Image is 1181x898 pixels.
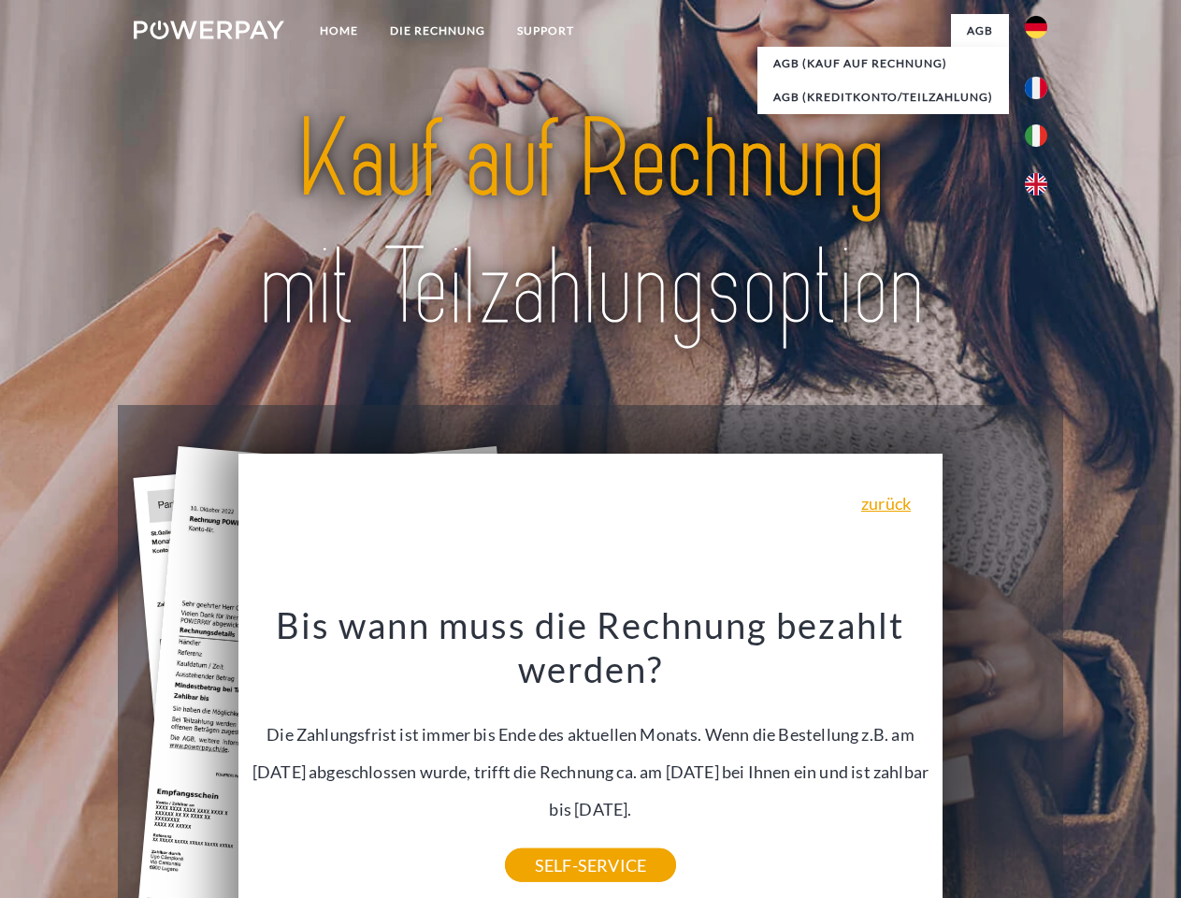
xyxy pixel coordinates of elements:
[250,602,932,692] h3: Bis wann muss die Rechnung bezahlt werden?
[757,47,1009,80] a: AGB (Kauf auf Rechnung)
[250,602,932,865] div: Die Zahlungsfrist ist immer bis Ende des aktuellen Monats. Wenn die Bestellung z.B. am [DATE] abg...
[757,80,1009,114] a: AGB (Kreditkonto/Teilzahlung)
[1025,124,1047,147] img: it
[505,848,676,882] a: SELF-SERVICE
[1025,173,1047,196] img: en
[374,14,501,48] a: DIE RECHNUNG
[1025,16,1047,38] img: de
[304,14,374,48] a: Home
[134,21,284,39] img: logo-powerpay-white.svg
[861,495,911,512] a: zurück
[179,90,1002,358] img: title-powerpay_de.svg
[501,14,590,48] a: SUPPORT
[951,14,1009,48] a: agb
[1025,77,1047,99] img: fr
